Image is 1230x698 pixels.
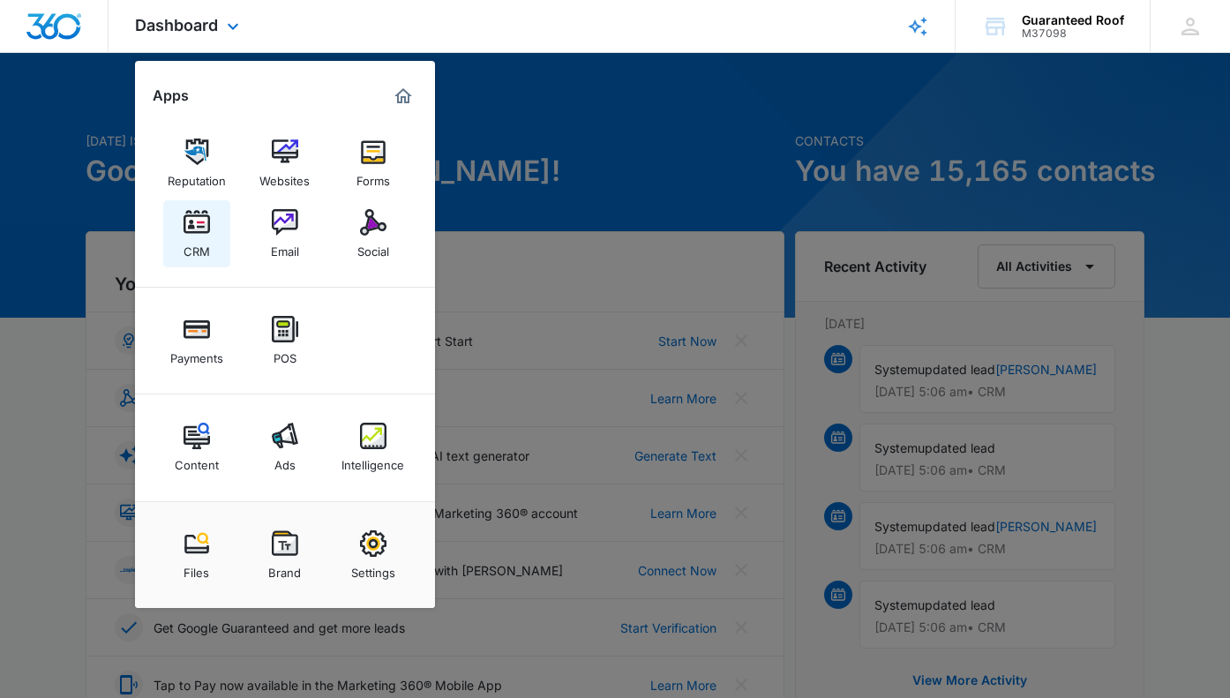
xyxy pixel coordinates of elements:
[340,200,407,267] a: Social
[163,307,230,374] a: Payments
[268,557,301,580] div: Brand
[341,449,404,472] div: Intelligence
[175,449,219,472] div: Content
[251,200,319,267] a: Email
[1022,13,1124,27] div: account name
[356,165,390,188] div: Forms
[357,236,389,259] div: Social
[170,342,223,365] div: Payments
[184,557,209,580] div: Files
[340,130,407,197] a: Forms
[163,522,230,589] a: Files
[135,16,218,34] span: Dashboard
[251,307,319,374] a: POS
[274,342,296,365] div: POS
[168,165,226,188] div: Reputation
[1022,27,1124,40] div: account id
[274,449,296,472] div: Ads
[271,236,299,259] div: Email
[389,82,417,110] a: Marketing 360® Dashboard
[351,557,395,580] div: Settings
[251,130,319,197] a: Websites
[259,165,310,188] div: Websites
[340,522,407,589] a: Settings
[340,414,407,481] a: Intelligence
[184,236,210,259] div: CRM
[163,130,230,197] a: Reputation
[251,522,319,589] a: Brand
[251,414,319,481] a: Ads
[163,414,230,481] a: Content
[153,87,189,104] h2: Apps
[163,200,230,267] a: CRM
